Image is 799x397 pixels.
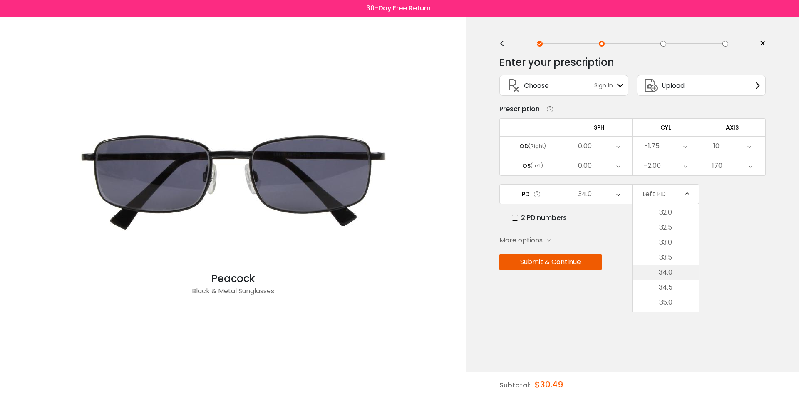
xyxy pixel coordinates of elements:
[644,138,660,155] div: -1.75
[712,157,722,174] div: 170
[531,162,543,170] div: (Left)
[499,254,602,270] button: Submit & Continue
[499,184,566,204] td: PD
[633,235,699,250] li: 33.0
[643,186,666,202] div: Left PD
[499,54,614,71] div: Enter your prescription
[633,265,699,280] li: 34.0
[633,280,699,295] li: 34.5
[578,186,592,202] div: 34.0
[535,372,563,397] div: $30.49
[753,37,766,50] a: ×
[512,212,567,223] label: 2 PD numbers
[633,205,699,220] li: 32.0
[644,157,661,174] div: -2.00
[519,142,529,150] div: OD
[522,162,531,170] div: OS
[499,235,543,245] span: More options
[661,80,685,91] span: Upload
[633,295,699,310] li: 35.0
[633,118,699,136] td: CYL
[529,142,546,150] div: (Right)
[759,37,766,50] span: ×
[67,286,399,303] div: Black & Metal Sunglasses
[633,310,699,325] li: 35.5
[524,80,549,91] span: Choose
[499,104,540,114] div: Prescription
[578,138,592,155] div: 0.00
[633,250,699,265] li: 33.5
[566,118,633,136] td: SPH
[578,157,592,174] div: 0.00
[594,81,617,90] span: Sign In
[67,271,399,286] div: Peacock
[633,220,699,235] li: 32.5
[699,118,766,136] td: AXIS
[67,105,399,271] img: Black Peacock - Metal Sunglasses
[713,138,720,155] div: 10
[499,40,512,47] div: <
